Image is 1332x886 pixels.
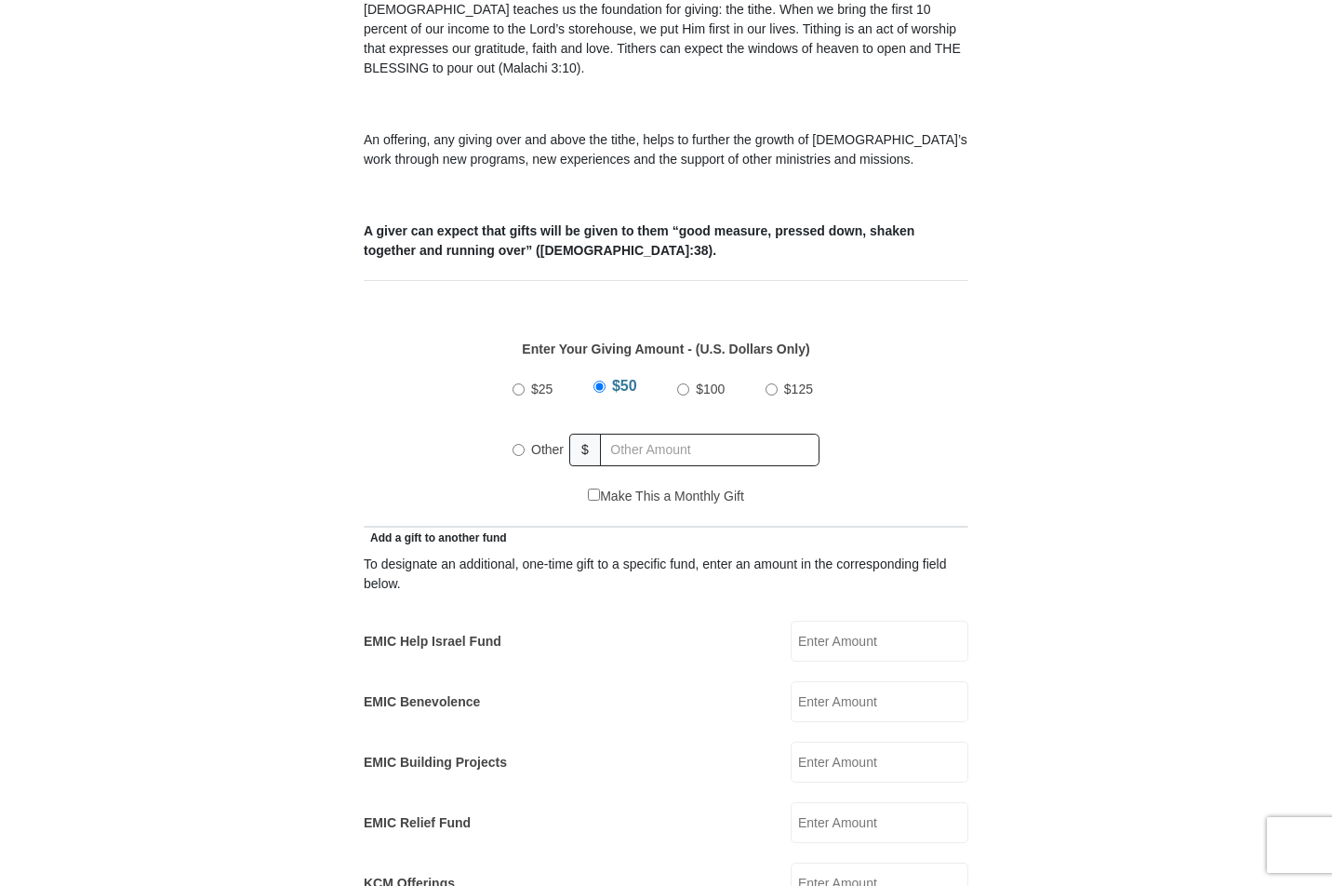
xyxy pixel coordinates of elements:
[364,813,471,833] label: EMIC Relief Fund
[522,342,809,356] strong: Enter Your Giving Amount - (U.S. Dollars Only)
[531,382,553,396] span: $25
[364,223,914,258] b: A giver can expect that gifts will be given to them “good measure, pressed down, shaken together ...
[791,802,968,843] input: Enter Amount
[364,531,507,544] span: Add a gift to another fund
[791,681,968,722] input: Enter Amount
[791,742,968,783] input: Enter Amount
[364,555,968,594] div: To designate an additional, one-time gift to a specific fund, enter an amount in the correspondin...
[696,382,725,396] span: $100
[600,434,819,466] input: Other Amount
[569,434,601,466] span: $
[531,442,564,457] span: Other
[612,378,637,394] span: $50
[364,632,501,651] label: EMIC Help Israel Fund
[588,487,744,506] label: Make This a Monthly Gift
[364,130,968,169] p: An offering, any giving over and above the tithe, helps to further the growth of [DEMOGRAPHIC_DAT...
[364,753,507,772] label: EMIC Building Projects
[364,692,480,712] label: EMIC Benevolence
[784,382,813,396] span: $125
[791,621,968,662] input: Enter Amount
[588,489,600,501] input: Make This a Monthly Gift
